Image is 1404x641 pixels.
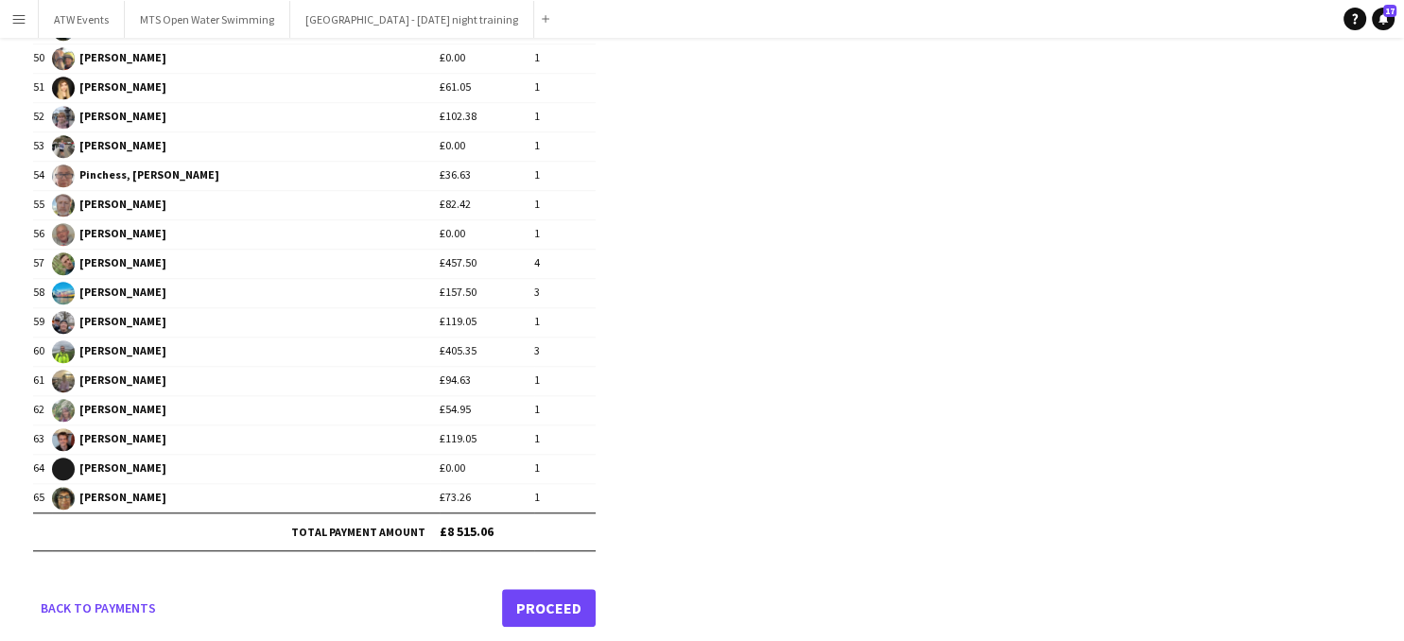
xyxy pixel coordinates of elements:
td: Total payment amount [33,512,440,550]
td: £457.50 [440,249,535,278]
td: £0.00 [440,454,535,483]
td: 51 [33,73,52,102]
span: [PERSON_NAME] [52,282,439,304]
td: £94.63 [440,366,535,395]
td: 56 [33,219,52,249]
td: 54 [33,161,52,190]
span: [PERSON_NAME] [52,47,439,70]
td: 3 [534,337,596,366]
td: £0.00 [440,219,535,249]
td: 1 [534,102,596,131]
span: [PERSON_NAME] [52,428,439,451]
span: [PERSON_NAME] [52,487,439,510]
td: £119.05 [440,307,535,337]
button: MTS Open Water Swimming [125,1,290,38]
td: £102.38 [440,102,535,131]
button: [GEOGRAPHIC_DATA] - [DATE] night training [290,1,534,38]
td: 62 [33,395,52,424]
span: [PERSON_NAME] [52,77,439,99]
td: 1 [534,366,596,395]
td: 1 [534,424,596,454]
span: [PERSON_NAME] [52,340,439,363]
button: ATW Events [39,1,125,38]
td: £73.26 [440,483,535,512]
span: [PERSON_NAME] [52,458,439,480]
span: [PERSON_NAME] [52,135,439,158]
td: £36.63 [440,161,535,190]
td: 59 [33,307,52,337]
a: Proceed [502,589,596,627]
td: 1 [534,131,596,161]
td: £405.35 [440,337,535,366]
a: Back to payments [33,589,164,627]
td: 63 [33,424,52,454]
span: [PERSON_NAME] [52,370,439,392]
td: £119.05 [440,424,535,454]
td: £8 515.06 [440,512,596,550]
td: 1 [534,454,596,483]
span: [PERSON_NAME] [52,311,439,334]
span: [PERSON_NAME] [52,106,439,129]
td: 58 [33,278,52,307]
td: £54.95 [440,395,535,424]
td: 1 [534,43,596,73]
td: 1 [534,219,596,249]
td: £157.50 [440,278,535,307]
td: 1 [534,73,596,102]
td: 52 [33,102,52,131]
td: 1 [534,395,596,424]
span: [PERSON_NAME] [52,252,439,275]
td: 1 [534,307,596,337]
td: £61.05 [440,73,535,102]
span: [PERSON_NAME] [52,399,439,422]
td: £82.42 [440,190,535,219]
td: 61 [33,366,52,395]
td: 1 [534,190,596,219]
td: 65 [33,483,52,512]
td: £0.00 [440,43,535,73]
span: Pinchess, [PERSON_NAME] [52,165,439,187]
td: 4 [534,249,596,278]
span: [PERSON_NAME] [52,194,439,217]
td: 3 [534,278,596,307]
td: 53 [33,131,52,161]
td: 64 [33,454,52,483]
td: £0.00 [440,131,535,161]
td: 50 [33,43,52,73]
span: [PERSON_NAME] [52,223,439,246]
td: 1 [534,161,596,190]
td: 1 [534,483,596,512]
a: 17 [1372,8,1395,30]
span: 17 [1383,5,1396,17]
td: 60 [33,337,52,366]
td: 57 [33,249,52,278]
td: 55 [33,190,52,219]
